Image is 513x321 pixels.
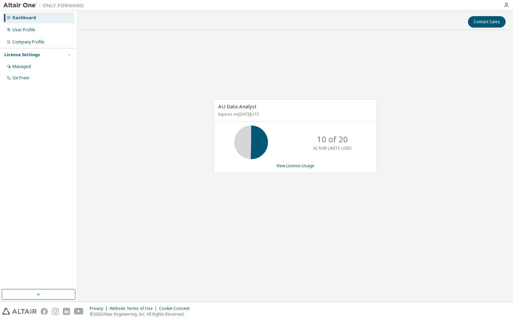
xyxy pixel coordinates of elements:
div: Website Terms of Use [110,306,159,311]
p: Expires on [DATE] UTC [218,111,371,117]
a: View License Usage [276,163,314,169]
div: On Prem [12,75,29,81]
p: 10 of 20 [317,134,348,145]
img: altair_logo.svg [2,308,37,315]
img: youtube.svg [74,308,84,315]
button: Contact Sales [468,16,506,28]
div: Dashboard [12,15,36,21]
span: AU Data Analyst [218,103,256,110]
div: License Settings [4,52,40,58]
img: linkedin.svg [63,308,70,315]
div: Cookie Consent [159,306,194,311]
div: Managed [12,64,31,69]
div: User Profile [12,27,35,33]
img: Altair One [3,2,87,9]
p: © 2025 Altair Engineering, Inc. All Rights Reserved. [90,311,194,317]
img: facebook.svg [41,308,48,315]
div: Company Profile [12,39,44,45]
div: Privacy [90,306,110,311]
img: instagram.svg [52,308,59,315]
p: ALTAIR UNITS USED [313,145,352,151]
